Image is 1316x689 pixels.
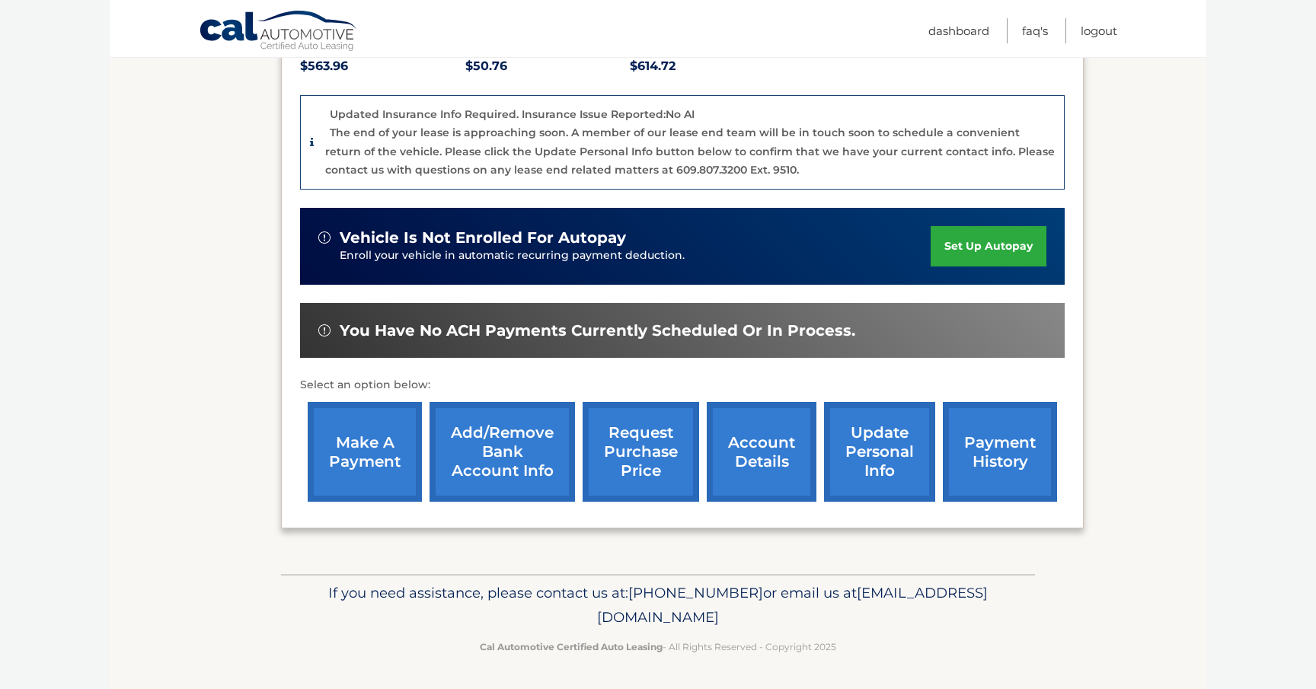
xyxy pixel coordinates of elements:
[1022,18,1048,43] a: FAQ's
[308,402,422,502] a: make a payment
[628,584,763,601] span: [PHONE_NUMBER]
[318,231,331,244] img: alert-white.svg
[707,402,816,502] a: account details
[199,10,359,54] a: Cal Automotive
[1081,18,1117,43] a: Logout
[325,126,1055,177] p: The end of your lease is approaching soon. A member of our lease end team will be in touch soon t...
[480,641,663,652] strong: Cal Automotive Certified Auto Leasing
[931,226,1046,266] a: set up autopay
[928,18,989,43] a: Dashboard
[583,402,699,502] a: request purchase price
[300,376,1065,394] p: Select an option below:
[943,402,1057,502] a: payment history
[318,324,331,337] img: alert-white.svg
[340,321,855,340] span: You have no ACH payments currently scheduled or in process.
[465,56,631,77] p: $50.76
[300,56,465,77] p: $563.96
[330,107,695,121] p: Updated Insurance Info Required. Insurance Issue Reported:No AI
[340,228,626,247] span: vehicle is not enrolled for autopay
[630,56,795,77] p: $614.72
[291,581,1025,630] p: If you need assistance, please contact us at: or email us at
[824,402,935,502] a: update personal info
[291,639,1025,655] p: - All Rights Reserved - Copyright 2025
[340,247,931,264] p: Enroll your vehicle in automatic recurring payment deduction.
[597,584,988,626] span: [EMAIL_ADDRESS][DOMAIN_NAME]
[430,402,575,502] a: Add/Remove bank account info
